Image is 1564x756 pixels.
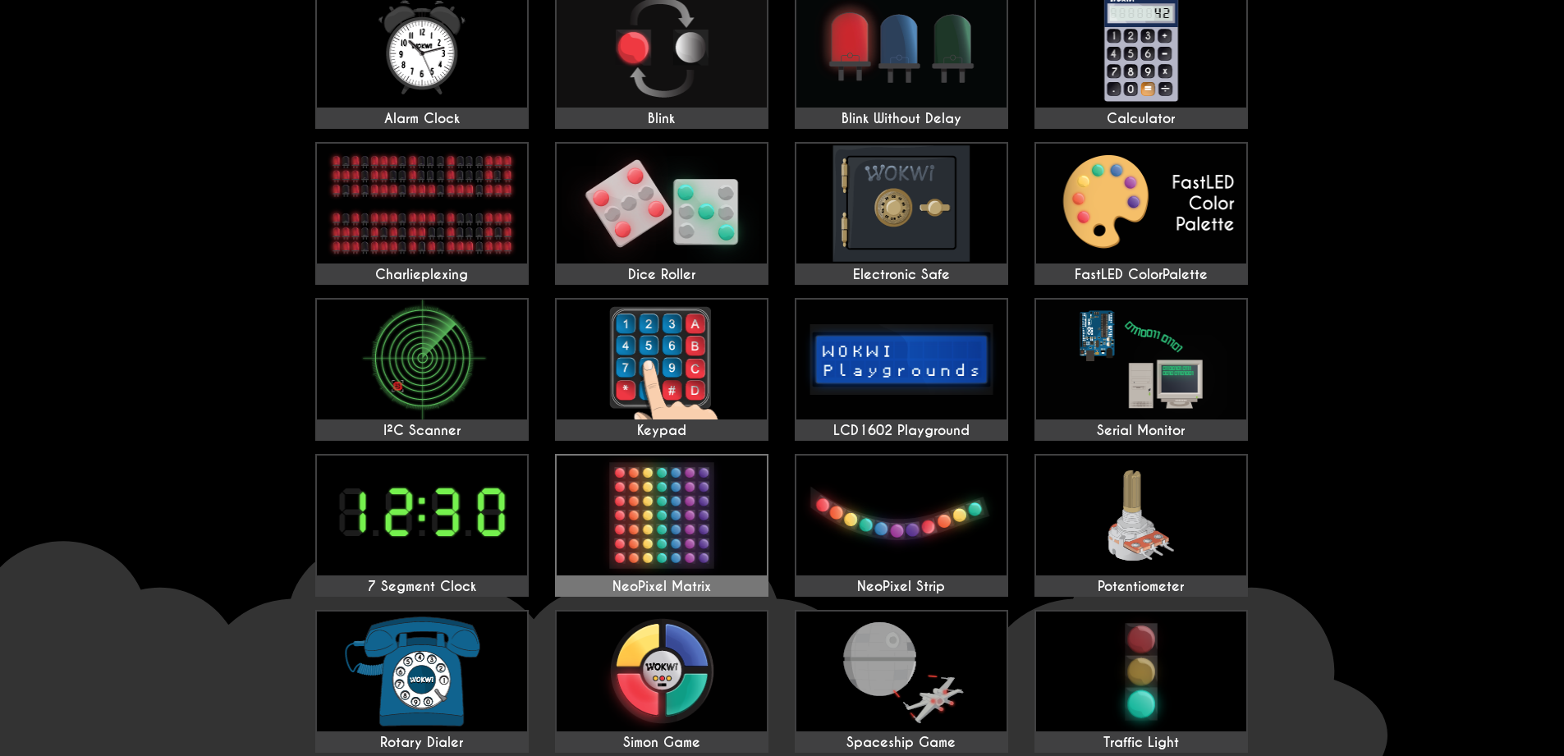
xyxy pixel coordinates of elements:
[796,267,1007,283] div: Electronic Safe
[796,456,1007,575] img: NeoPixel Strip
[317,300,527,419] img: I²C Scanner
[557,144,767,263] img: Dice Roller
[555,610,768,753] a: Simon Game
[557,579,767,595] div: NeoPixel Matrix
[1036,456,1246,575] img: Potentiometer
[557,735,767,751] div: Simon Game
[317,579,527,595] div: 7 Segment Clock
[1036,111,1246,127] div: Calculator
[317,144,527,263] img: Charlieplexing
[1036,144,1246,263] img: FastLED ColorPalette
[555,454,768,597] a: NeoPixel Matrix
[557,423,767,439] div: Keypad
[796,144,1007,263] img: Electronic Safe
[315,298,529,441] a: I²C Scanner
[1034,142,1248,285] a: FastLED ColorPalette
[1034,454,1248,597] a: Potentiometer
[557,267,767,283] div: Dice Roller
[1036,612,1246,731] img: Traffic Light
[315,610,529,753] a: Rotary Dialer
[1036,423,1246,439] div: Serial Monitor
[317,456,527,575] img: 7 Segment Clock
[796,111,1007,127] div: Blink Without Delay
[555,298,768,441] a: Keypad
[317,111,527,127] div: Alarm Clock
[796,423,1007,439] div: LCD1602 Playground
[315,142,529,285] a: Charlieplexing
[317,267,527,283] div: Charlieplexing
[1036,579,1246,595] div: Potentiometer
[317,423,527,439] div: I²C Scanner
[795,298,1008,441] a: LCD1602 Playground
[796,735,1007,751] div: Spaceship Game
[795,142,1008,285] a: Electronic Safe
[1036,735,1246,751] div: Traffic Light
[1034,610,1248,753] a: Traffic Light
[1034,298,1248,441] a: Serial Monitor
[557,612,767,731] img: Simon Game
[796,612,1007,731] img: Spaceship Game
[796,579,1007,595] div: NeoPixel Strip
[557,456,767,575] img: NeoPixel Matrix
[795,454,1008,597] a: NeoPixel Strip
[1036,267,1246,283] div: FastLED ColorPalette
[557,111,767,127] div: Blink
[795,610,1008,753] a: Spaceship Game
[317,612,527,731] img: Rotary Dialer
[315,454,529,597] a: 7 Segment Clock
[1036,300,1246,419] img: Serial Monitor
[557,300,767,419] img: Keypad
[317,735,527,751] div: Rotary Dialer
[555,142,768,285] a: Dice Roller
[796,300,1007,419] img: LCD1602 Playground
